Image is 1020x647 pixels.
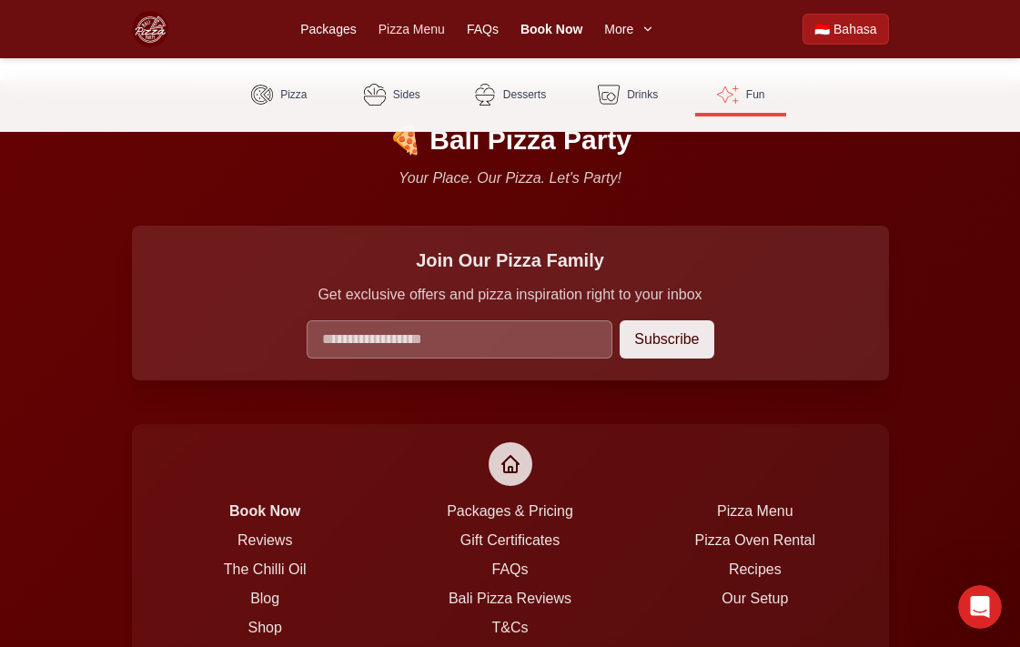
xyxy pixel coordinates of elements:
img: Drinks [598,84,620,106]
img: Fun [717,84,739,106]
a: Reviews [237,532,292,548]
a: T&Cs [491,620,528,635]
p: 🍕 Bali Pizza Party [132,124,889,157]
p: Your Place. Our Pizza. Let's Party! [132,167,889,189]
img: Sides [364,84,386,106]
a: Recipes [729,561,782,577]
p: Get exclusive offers and pizza inspiration right to your inbox [154,284,867,306]
a: Pizza Menu [717,503,793,519]
span: Fun [746,87,765,102]
span: Desserts [503,87,546,102]
a: Blog [250,591,279,606]
a: Pizza Oven Rental [695,532,816,548]
span: Pizza [280,87,307,102]
a: Pizza [234,73,325,116]
img: Bali Pizza Party Logo [132,11,168,47]
span: More [604,20,633,38]
a: Book Now [229,503,300,519]
h3: Join Our Pizza Family [154,248,867,273]
a: FAQs [491,561,528,577]
a: Shop [247,620,281,635]
span: Sides [393,87,420,102]
img: Desserts [474,84,496,106]
a: Our Setup [722,591,788,606]
a: Drinks [582,73,673,116]
a: Desserts [460,73,560,116]
a: Bali Pizza Reviews [449,591,571,606]
a: Pizza Menu [379,20,445,38]
a: Book Now [520,20,582,38]
a: Beralih ke Bahasa Indonesia [803,14,888,45]
a: Packages & Pricing [447,503,573,519]
span: Drinks [627,87,658,102]
a: Fun [695,73,786,116]
a: FAQs [467,20,499,38]
button: Subscribe [620,320,713,359]
a: Sides [347,73,438,116]
span: Bahasa [833,20,876,38]
iframe: Intercom live chat [958,585,1002,629]
a: Gift Certificates [460,532,560,548]
img: Pizza [251,84,273,106]
a: The Chilli Oil [224,561,307,577]
a: Packages [300,20,356,38]
button: More [604,20,655,38]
